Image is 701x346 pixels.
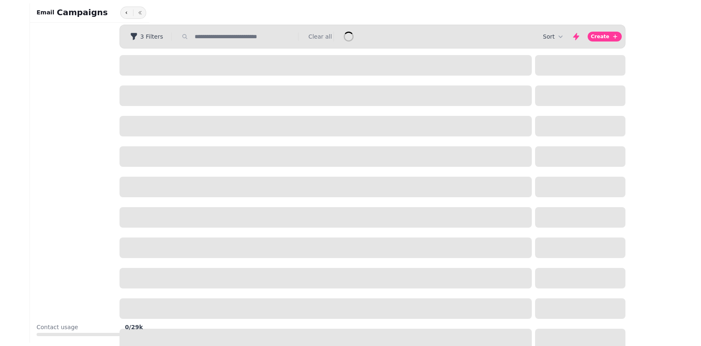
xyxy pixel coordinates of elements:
[543,32,565,41] button: Sort
[37,8,54,16] h2: Email
[308,32,332,41] button: Clear all
[37,323,78,331] p: Contact usage
[140,34,163,39] span: 3 Filters
[125,324,143,330] b: 0 / 29k
[591,34,609,39] span: Create
[588,32,622,42] button: Create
